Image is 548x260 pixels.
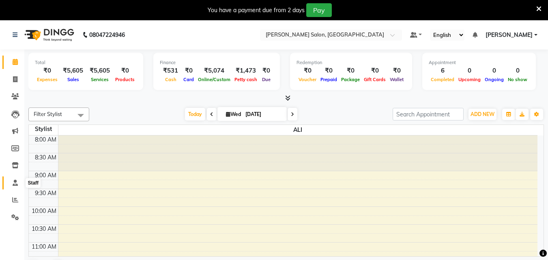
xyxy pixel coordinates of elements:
div: 11:00 AM [30,243,58,251]
div: You have a payment due from 2 days [208,6,305,15]
span: Gift Cards [362,77,388,82]
div: 10:00 AM [30,207,58,215]
span: Voucher [297,77,318,82]
div: ₹0 [35,66,60,75]
div: ₹0 [259,66,273,75]
div: Redemption [297,59,406,66]
span: Petty cash [232,77,259,82]
span: ALI [58,125,538,135]
span: Upcoming [456,77,483,82]
div: 9:00 AM [33,171,58,180]
div: Finance [160,59,273,66]
div: ₹0 [181,66,196,75]
div: ₹0 [113,66,137,75]
span: Prepaid [318,77,339,82]
span: Ongoing [483,77,506,82]
div: 9:30 AM [33,189,58,198]
span: [PERSON_NAME] [486,31,533,39]
div: ₹0 [318,66,339,75]
button: ADD NEW [468,109,496,120]
span: Due [260,77,273,82]
div: ₹5,605 [86,66,113,75]
span: Completed [429,77,456,82]
input: Search Appointment [393,108,464,120]
div: ₹1,473 [232,66,259,75]
div: Staff [26,178,41,188]
button: Pay [306,3,332,17]
span: Card [181,77,196,82]
span: Wallet [388,77,406,82]
span: No show [506,77,529,82]
div: 0 [506,66,529,75]
div: ₹0 [297,66,318,75]
div: Appointment [429,59,529,66]
b: 08047224946 [89,24,125,46]
div: 0 [456,66,483,75]
div: ₹0 [362,66,388,75]
span: Filter Stylist [34,111,62,117]
div: ₹0 [388,66,406,75]
div: ₹0 [339,66,362,75]
input: 2025-09-03 [243,108,284,120]
div: 8:30 AM [33,153,58,162]
span: Today [185,108,205,120]
div: Stylist [29,125,58,133]
div: Total [35,59,137,66]
span: Cash [163,77,178,82]
span: Package [339,77,362,82]
div: 6 [429,66,456,75]
div: 0 [483,66,506,75]
span: Services [89,77,111,82]
span: Products [113,77,137,82]
div: ₹531 [160,66,181,75]
span: ADD NEW [471,111,494,117]
div: ₹5,605 [60,66,86,75]
img: logo [21,24,76,46]
span: Online/Custom [196,77,232,82]
div: 10:30 AM [30,225,58,233]
span: Sales [65,77,81,82]
span: Expenses [35,77,60,82]
div: ₹5,074 [196,66,232,75]
span: Wed [224,111,243,117]
div: 8:00 AM [33,135,58,144]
